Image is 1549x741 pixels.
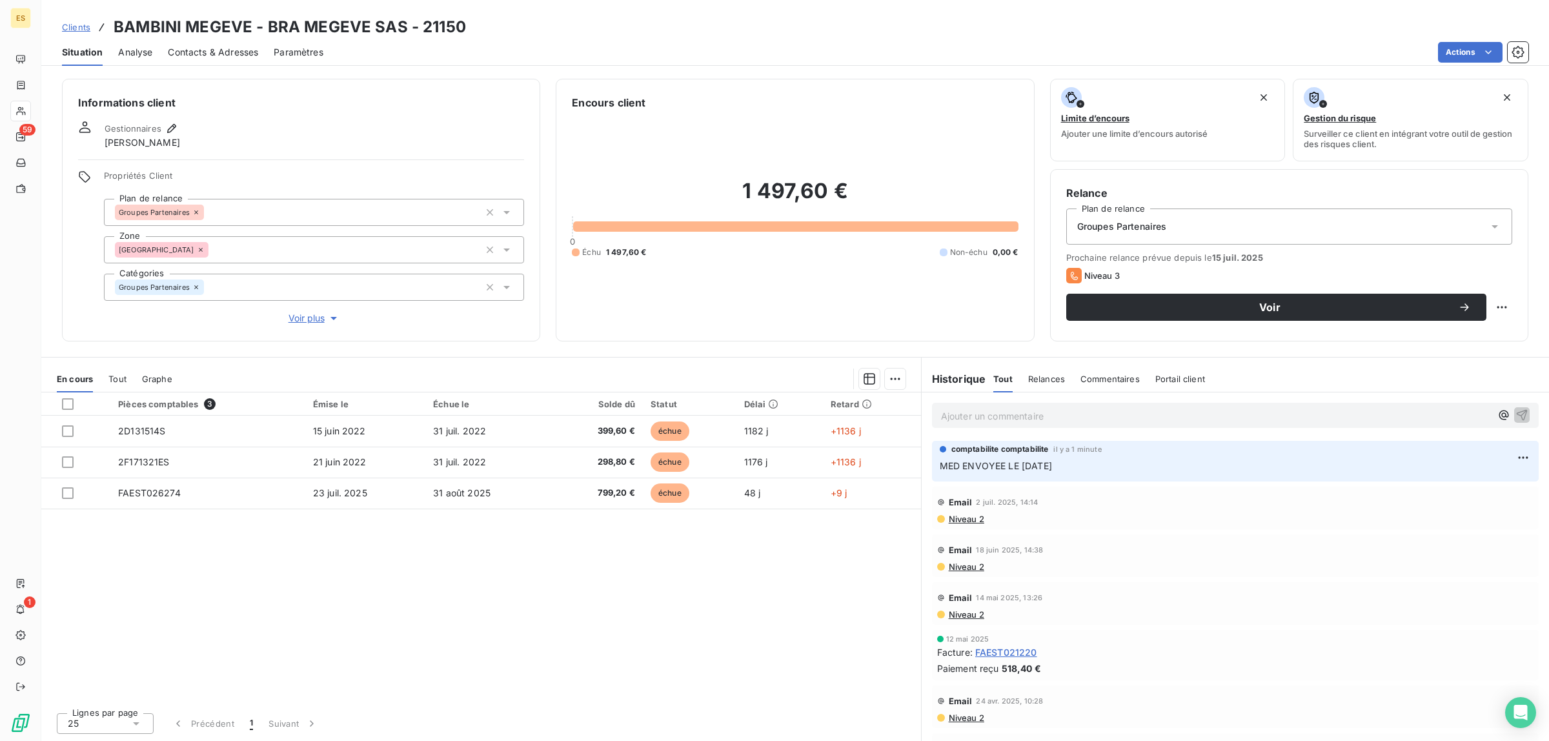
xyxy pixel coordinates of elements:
button: Précédent [164,710,242,737]
span: Propriétés Client [104,170,524,188]
div: Échue le [433,399,543,409]
span: 2 juil. 2025, 14:14 [976,498,1038,506]
button: Limite d’encoursAjouter une limite d’encours autorisé [1050,79,1286,161]
span: 18 juin 2025, 14:38 [976,546,1043,554]
span: [GEOGRAPHIC_DATA] [119,246,194,254]
span: 21 juin 2022 [313,456,367,467]
span: 59 [19,124,35,136]
span: Niveau 2 [947,713,984,723]
span: 399,60 € [559,425,635,438]
h6: Historique [922,371,986,387]
a: Clients [62,21,90,34]
div: Statut [651,399,729,409]
span: 24 avr. 2025, 10:28 [976,697,1043,705]
span: Ajouter une limite d’encours autorisé [1061,128,1208,139]
span: Email [949,593,973,603]
span: Prochaine relance prévue depuis le [1066,252,1512,263]
span: Email [949,696,973,706]
span: 0 [570,236,575,247]
span: échue [651,483,689,503]
span: Groupes Partenaires [119,208,190,216]
span: 298,80 € [559,456,635,469]
span: Paramètres [274,46,323,59]
span: 1 497,60 € [606,247,647,258]
span: 31 août 2025 [433,487,491,498]
div: Retard [831,399,913,409]
span: 1 [24,596,35,608]
span: Contacts & Adresses [168,46,258,59]
span: 0,00 € [993,247,1018,258]
span: échue [651,421,689,441]
h2: 1 497,60 € [572,178,1018,217]
h6: Encours client [572,95,645,110]
span: Niveau 2 [947,562,984,572]
span: Facture : [937,645,973,659]
span: 3 [204,398,216,410]
span: 2F171321ES [118,456,170,467]
span: Tout [993,374,1013,384]
span: 1176 j [744,456,768,467]
span: [PERSON_NAME] [105,136,180,149]
span: FAEST021220 [975,645,1037,659]
div: Pièces comptables [118,398,298,410]
span: 1 [250,717,253,730]
span: Gestionnaires [105,123,161,134]
span: Niveau 2 [947,514,984,524]
span: 15 juil. 2025 [1212,252,1263,263]
input: Ajouter une valeur [204,281,214,293]
button: Actions [1438,42,1503,63]
span: Tout [108,374,127,384]
div: Émise le [313,399,418,409]
span: Voir plus [289,312,340,325]
span: Voir [1082,302,1458,312]
button: Voir [1066,294,1486,321]
span: Commentaires [1080,374,1140,384]
button: Voir plus [104,311,524,325]
span: Paiement reçu [937,662,999,675]
div: Délai [744,399,815,409]
span: Clients [62,22,90,32]
button: 1 [242,710,261,737]
div: Open Intercom Messenger [1505,697,1536,728]
span: 518,40 € [1002,662,1041,675]
span: Non-échu [950,247,987,258]
span: +1136 j [831,456,861,467]
div: Solde dû [559,399,635,409]
span: Gestion du risque [1304,113,1376,123]
span: 31 juil. 2022 [433,425,486,436]
span: échue [651,452,689,472]
h3: BAMBINI MEGEVE - BRA MEGEVE SAS - 21150 [114,15,466,39]
span: 23 juil. 2025 [313,487,367,498]
span: 1182 j [744,425,769,436]
span: Email [949,497,973,507]
div: ES [10,8,31,28]
span: comptabilite comptabilite [951,443,1049,455]
button: Suivant [261,710,326,737]
span: Groupes Partenaires [119,283,190,291]
span: 15 juin 2022 [313,425,366,436]
span: 14 mai 2025, 13:26 [976,594,1042,602]
span: Situation [62,46,103,59]
span: Portail client [1155,374,1205,384]
span: Niveau 2 [947,609,984,620]
span: 12 mai 2025 [946,635,989,643]
img: Logo LeanPay [10,713,31,733]
span: Relances [1028,374,1065,384]
span: Surveiller ce client en intégrant votre outil de gestion des risques client. [1304,128,1517,149]
span: +1136 j [831,425,861,436]
span: Niveau 3 [1084,270,1120,281]
span: Analyse [118,46,152,59]
span: 48 j [744,487,761,498]
span: Limite d’encours [1061,113,1129,123]
span: 31 juil. 2022 [433,456,486,467]
span: 25 [68,717,79,730]
span: En cours [57,374,93,384]
button: Gestion du risqueSurveiller ce client en intégrant votre outil de gestion des risques client. [1293,79,1528,161]
span: Graphe [142,374,172,384]
span: 799,20 € [559,487,635,500]
span: +9 j [831,487,847,498]
h6: Informations client [78,95,524,110]
span: 2D131514S [118,425,165,436]
h6: Relance [1066,185,1512,201]
input: Ajouter une valeur [208,244,219,256]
